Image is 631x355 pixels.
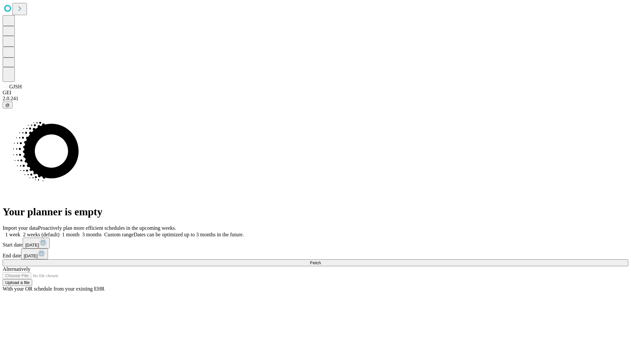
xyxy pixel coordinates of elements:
div: 2.0.241 [3,96,628,102]
button: [DATE] [21,248,48,259]
span: Dates can be optimized up to 3 months in the future. [134,232,244,237]
span: Import your data [3,225,38,231]
span: 3 months [82,232,102,237]
button: @ [3,102,12,108]
span: 2 weeks (default) [23,232,59,237]
span: Fetch [310,260,321,265]
span: Alternatively [3,266,30,272]
span: GJSH [9,84,22,89]
div: Start date [3,238,628,248]
h1: Your planner is empty [3,206,628,218]
span: 1 week [5,232,20,237]
button: Upload a file [3,279,32,286]
span: [DATE] [25,243,39,248]
span: [DATE] [24,253,37,258]
button: [DATE] [23,238,50,248]
span: Proactively plan more efficient schedules in the upcoming weeks. [38,225,176,231]
span: Custom range [104,232,133,237]
button: Fetch [3,259,628,266]
div: End date [3,248,628,259]
span: 1 month [62,232,80,237]
div: GEI [3,90,628,96]
span: @ [5,103,10,107]
span: With your OR schedule from your existing EHR [3,286,105,292]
